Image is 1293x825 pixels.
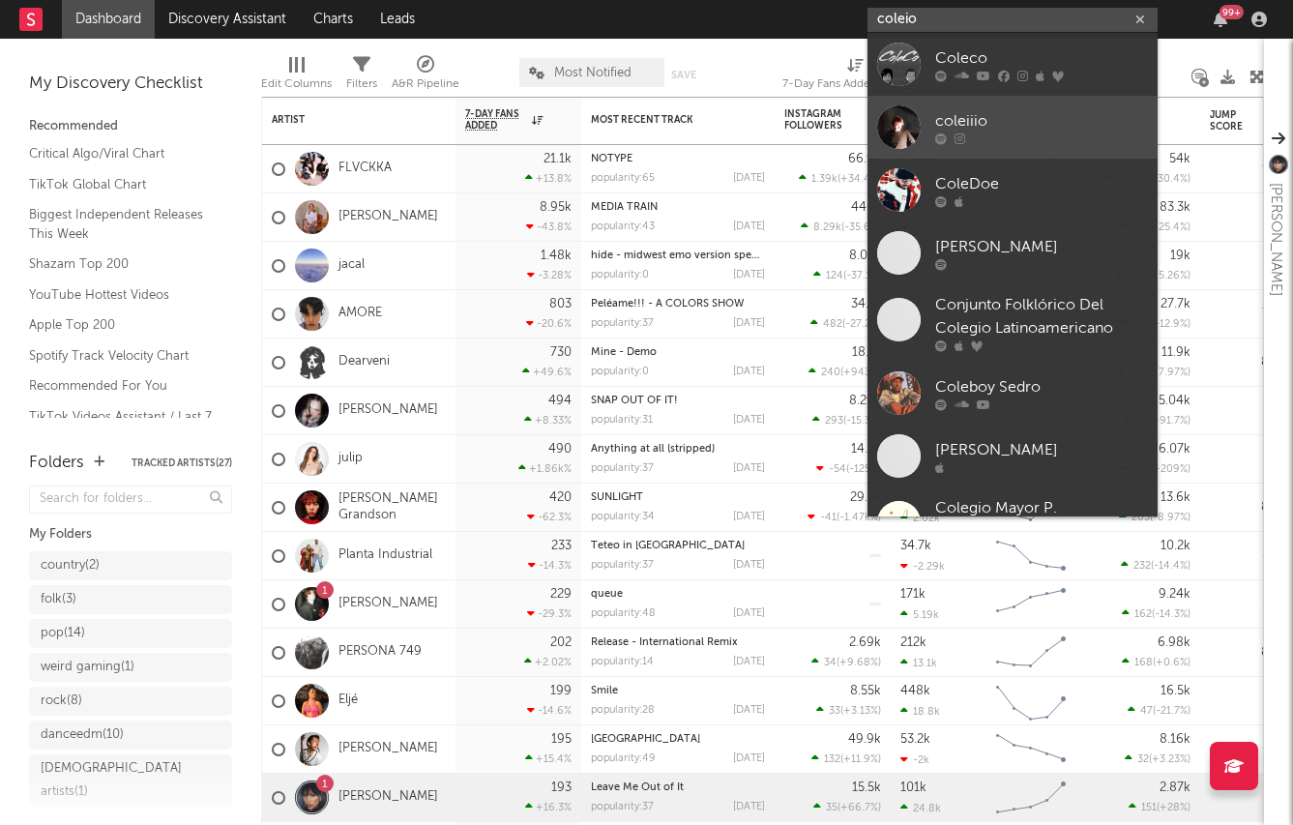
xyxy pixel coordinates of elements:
[550,685,572,697] div: 199
[1220,5,1244,19] div: 99 +
[1156,658,1188,668] span: +0.6 %
[548,395,572,407] div: 494
[591,492,643,503] a: SUNLIGHT
[1210,496,1287,519] div: 80.9
[733,802,765,812] div: [DATE]
[782,48,927,104] div: 7-Day Fans Added (7-Day Fans Added)
[852,781,881,794] div: 15.5k
[554,67,632,79] span: Most Notified
[845,319,878,330] span: -27.2 %
[1122,656,1190,668] div: ( )
[1161,685,1190,697] div: 16.5k
[824,658,837,668] span: 34
[1128,704,1190,717] div: ( )
[591,782,765,793] div: Leave Me Out of It
[591,492,765,503] div: SUNLIGHT
[935,497,1148,544] div: Colegio Mayor P. [PERSON_NAME]
[1154,561,1188,572] span: -14.4 %
[551,781,572,794] div: 193
[1210,593,1287,616] div: 83.0
[338,596,438,612] a: [PERSON_NAME]
[41,554,100,577] div: country ( 2 )
[591,347,657,358] a: Mine - Demo
[1160,803,1188,813] span: +28 %
[551,540,572,552] div: 233
[1133,561,1151,572] span: 232
[29,619,232,648] a: pop(14)
[1170,250,1190,262] div: 19k
[816,462,881,475] div: ( )
[733,415,765,426] div: [DATE]
[900,512,940,524] div: 2.02k
[1160,201,1190,214] div: 83.3k
[1210,303,1287,326] div: 78.0
[1210,448,1287,471] div: 79.5
[261,73,332,96] div: Edit Columns
[808,366,881,378] div: ( )
[540,201,572,214] div: 8.95k
[591,541,745,551] a: Teteo in [GEOGRAPHIC_DATA]
[867,221,1158,284] a: [PERSON_NAME]
[591,444,765,455] div: Anything at all (stripped)
[1210,786,1287,810] div: 79.3
[527,607,572,620] div: -29.3 %
[1119,511,1190,523] div: ( )
[29,653,232,682] a: weird gaming(1)
[900,560,945,573] div: -2.29k
[591,154,632,164] a: NOTYPE
[261,48,332,104] div: Edit Columns
[526,317,572,330] div: -20.6 %
[733,463,765,474] div: [DATE]
[525,172,572,185] div: +13.8 %
[839,658,878,668] span: +9.68 %
[1155,319,1188,330] span: -12.9 %
[849,395,881,407] div: 8.29k
[1137,754,1149,765] span: 32
[550,588,572,601] div: 229
[29,523,232,546] div: My Folders
[840,803,878,813] span: +66.7 %
[733,560,765,571] div: [DATE]
[548,443,572,456] div: 490
[1160,733,1190,746] div: 8.16k
[41,588,76,611] div: folk ( 3 )
[850,685,881,697] div: 8.55k
[733,221,765,232] div: [DATE]
[338,402,438,419] a: [PERSON_NAME]
[1169,153,1190,165] div: 54k
[1129,801,1190,813] div: ( )
[524,656,572,668] div: +2.02 %
[867,8,1158,32] input: Search for artists
[527,511,572,523] div: -62.3 %
[591,541,765,551] div: Teteo in The Bronx
[843,368,878,378] span: +943 %
[987,580,1074,629] svg: Chart title
[812,414,881,427] div: ( )
[846,271,878,281] span: -37.1 %
[591,396,765,406] div: SNAP OUT OF IT!
[810,317,881,330] div: ( )
[526,221,572,233] div: -43.8 %
[849,250,881,262] div: 8.03k
[29,115,232,138] div: Recommended
[41,656,134,679] div: weird gaming ( 1 )
[846,416,878,427] span: -15.3 %
[820,513,837,523] span: -41
[813,222,841,233] span: 8.29k
[29,375,213,397] a: Recommended For You
[733,753,765,764] div: [DATE]
[1210,690,1287,713] div: 70.1
[935,438,1148,461] div: [PERSON_NAME]
[338,451,363,467] a: julip
[338,306,382,322] a: AMORE
[987,629,1074,677] svg: Chart title
[29,73,232,96] div: My Discovery Checklist
[550,346,572,359] div: 730
[29,314,213,336] a: Apple Top 200
[591,250,765,261] div: hide - midwest emo version sped up
[1121,559,1190,572] div: ( )
[1210,399,1287,423] div: 75.4
[825,416,843,427] span: 293
[591,637,738,648] a: Release - International Remix
[1210,206,1287,229] div: 61.9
